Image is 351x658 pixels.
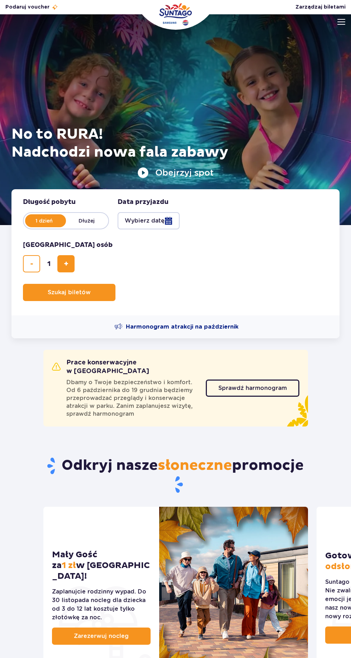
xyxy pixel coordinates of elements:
[137,167,214,178] button: Obejrzyj spot
[5,4,49,11] span: Podaruj voucher
[114,323,238,331] a: Harmonogram atrakcji na październik
[218,385,287,391] span: Sprawdź harmonogram
[118,198,169,206] span: Data przyjazdu
[74,632,129,640] span: Zarezerwuj nocleg
[24,213,65,228] label: 1 dzień
[52,587,151,622] div: Zaplanujcie rodzinny wypad. Do 30 listopada nocleg dla dziecka od 3 do 12 lat kosztuje tylko złot...
[206,380,299,397] a: Sprawdź harmonogram
[43,457,308,494] h2: Odkryj nasze promocje
[5,4,58,11] a: Podaruj voucher
[158,457,232,475] span: słoneczne
[118,212,180,229] button: Wybierz datę
[62,560,76,571] span: 1 zł
[337,19,345,25] img: Open menu
[23,284,115,301] button: Szukaj biletów
[52,628,151,645] a: Zarezerwuj nocleg
[11,125,340,161] h1: No to RURA! Nadchodzi nowa fala zabawy
[52,358,206,376] h2: Prace konserwacyjne w [GEOGRAPHIC_DATA]
[23,198,76,206] span: Długość pobytu
[52,549,151,582] h2: Mały Gość za w [GEOGRAPHIC_DATA]!
[23,255,40,272] button: usuń bilet
[66,378,197,418] span: Dbamy o Twoje bezpieczeństwo i komfort. Od 6 października do 19 grudnia będziemy przeprowadzać pr...
[23,241,113,249] span: [GEOGRAPHIC_DATA] osób
[66,213,107,228] label: Dłużej
[295,4,346,11] a: Zarządzaj biletami
[57,255,75,272] button: dodaj bilet
[11,189,340,315] form: Planowanie wizyty w Park of Poland
[126,323,238,331] span: Harmonogram atrakcji na październik
[48,289,91,296] span: Szukaj biletów
[40,255,57,272] input: liczba biletów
